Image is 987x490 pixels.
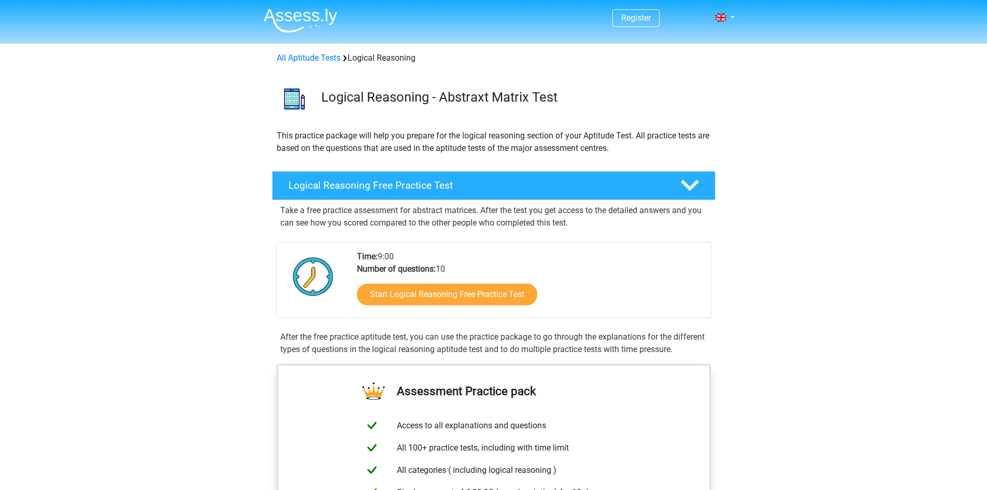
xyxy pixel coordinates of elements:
[349,250,710,318] div: 9:00 10
[280,204,707,229] p: Take a free practice assessment for abstract matrices. After the test you get access to the detai...
[621,13,651,23] a: Register
[273,77,317,121] img: logical reasoning
[264,8,337,33] img: Assessly
[287,250,339,302] img: Clock
[273,52,715,64] div: Logical Reasoning
[289,179,664,191] h4: Logical Reasoning Free Practice Test
[357,284,537,305] a: Start Logical Reasoning Free Practice Test
[276,331,711,356] div: After the free practice aptitude test, you can use the practice package to go through the explana...
[357,251,378,261] b: Time:
[277,53,340,63] a: All Aptitude Tests
[321,89,707,105] h3: Logical Reasoning - Abstraxt Matrix Test
[277,130,711,155] p: This practice package will help you prepare for the logical reasoning section of your Aptitude Te...
[357,264,436,274] b: Number of questions:
[268,171,720,200] a: Logical Reasoning Free Practice Test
